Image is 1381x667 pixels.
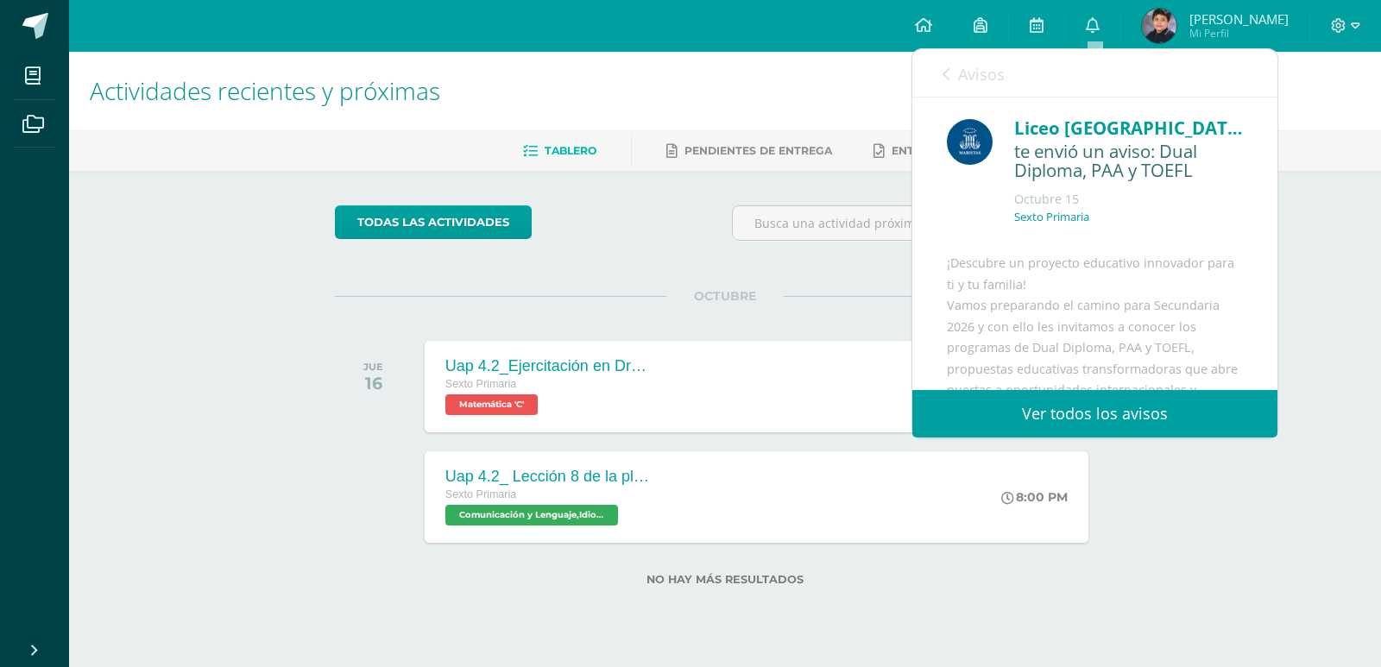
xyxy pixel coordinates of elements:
[445,468,653,486] div: Uap 4.2_ Lección 8 de la plataforma de Lectura inteligente
[733,206,1115,240] input: Busca una actividad próxima aquí...
[363,361,383,373] div: JUE
[90,74,440,107] span: Actividades recientes y próximas
[892,144,968,157] span: Entregadas
[1189,10,1289,28] span: [PERSON_NAME]
[1014,142,1243,182] div: te envió un aviso: Dual Diploma, PAA y TOEFL
[912,390,1277,437] a: Ver todos los avisos
[947,119,993,165] img: b41cd0bd7c5dca2e84b8bd7996f0ae72.png
[1142,9,1176,43] img: d9776e696e289a7bf73b3b78d91cc1a9.png
[666,288,784,304] span: OCTUBRE
[445,394,538,415] span: Matemática 'C'
[523,137,596,165] a: Tablero
[684,144,832,157] span: Pendientes de entrega
[445,357,653,375] div: Uap 4.2_Ejercitación en Dreambox (Knotion)
[958,64,1005,85] span: Avisos
[1014,115,1243,142] div: Liceo [GEOGRAPHIC_DATA]
[1189,26,1289,41] span: Mi Perfil
[445,505,618,525] span: Comunicación y Lenguaje,Idioma Español 'C'
[1001,489,1068,505] div: 8:00 PM
[445,488,517,500] span: Sexto Primaria
[335,573,1116,586] label: No hay más resultados
[666,137,832,165] a: Pendientes de entrega
[335,205,532,239] a: todas las Actividades
[1014,191,1243,208] div: Octubre 15
[873,137,968,165] a: Entregadas
[363,373,383,393] div: 16
[545,144,596,157] span: Tablero
[947,253,1243,667] div: ¡Descubre un proyecto educativo innovador para ti y tu familia! Vamos preparando el camino para S...
[1014,210,1089,224] p: Sexto Primaria
[445,378,517,390] span: Sexto Primaria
